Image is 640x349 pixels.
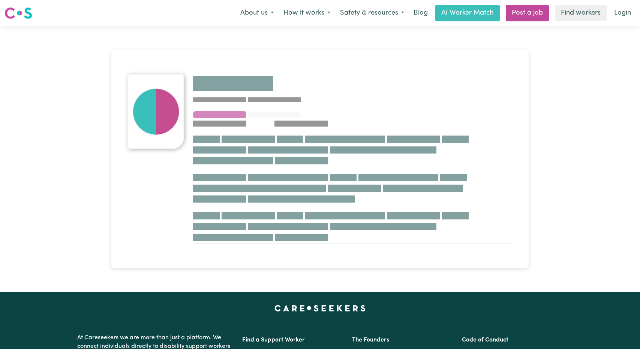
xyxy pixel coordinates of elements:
button: How it works [279,5,335,21]
a: Post a job [506,5,549,21]
a: Login [610,5,636,21]
a: The Founders [352,337,389,343]
img: Careseekers logo [4,6,32,20]
a: Careseekers home page [274,305,366,311]
a: AI Worker Match [435,5,500,21]
a: Code of Conduct [462,337,508,343]
button: About us [235,5,279,21]
a: Blog [409,5,432,21]
a: Careseekers logo [4,4,32,22]
a: Find a Support Worker [242,337,305,343]
a: Find workers [555,5,607,21]
button: Safety & resources [335,5,409,21]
